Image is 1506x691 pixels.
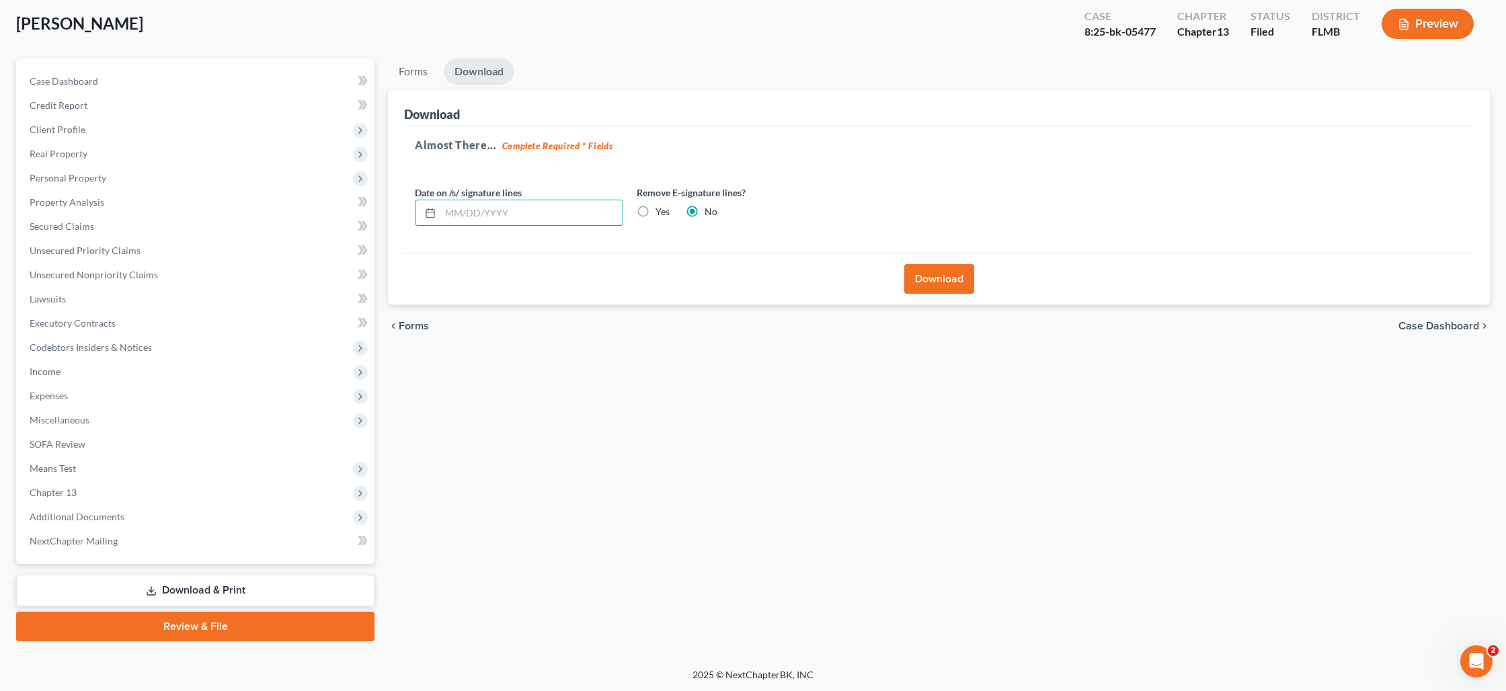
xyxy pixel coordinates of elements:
[1488,645,1499,656] span: 2
[30,535,118,546] span: NextChapter Mailing
[1312,24,1360,40] div: FLMB
[30,245,141,256] span: Unsecured Priority Claims
[19,432,374,456] a: SOFA Review
[30,196,104,208] span: Property Analysis
[30,75,98,87] span: Case Dashboard
[30,462,76,474] span: Means Test
[30,390,68,401] span: Expenses
[30,366,61,377] span: Income
[904,264,974,294] button: Download
[30,511,124,522] span: Additional Documents
[19,239,374,263] a: Unsecured Priority Claims
[444,58,514,85] a: Download
[415,186,522,200] label: Date on /s/ signature lines
[30,414,89,425] span: Miscellaneous
[399,321,429,331] span: Forms
[30,220,94,232] span: Secured Claims
[1251,24,1290,40] div: Filed
[1177,9,1229,24] div: Chapter
[30,269,158,280] span: Unsecured Nonpriority Claims
[16,13,143,33] span: [PERSON_NAME]
[30,293,66,304] span: Lawsuits
[637,186,845,200] label: Remove E-signature lines?
[19,69,374,93] a: Case Dashboard
[19,311,374,335] a: Executory Contracts
[705,205,717,218] label: No
[1177,24,1229,40] div: Chapter
[19,529,374,553] a: NextChapter Mailing
[415,137,1463,153] h5: Almost There...
[19,93,374,118] a: Credit Report
[30,172,106,184] span: Personal Property
[30,148,87,159] span: Real Property
[440,200,623,226] input: MM/DD/YYYY
[1251,9,1290,24] div: Status
[19,263,374,287] a: Unsecured Nonpriority Claims
[1460,645,1493,678] iframe: Intercom live chat
[1084,9,1156,24] div: Case
[1398,321,1490,331] a: Case Dashboard chevron_right
[30,317,116,329] span: Executory Contracts
[1382,9,1474,39] button: Preview
[30,99,87,111] span: Credit Report
[1312,9,1360,24] div: District
[16,575,374,606] a: Download & Print
[404,106,460,122] div: Download
[19,287,374,311] a: Lawsuits
[30,341,152,353] span: Codebtors Insiders & Notices
[1479,321,1490,331] i: chevron_right
[30,124,85,135] span: Client Profile
[19,190,374,214] a: Property Analysis
[30,438,85,450] span: SOFA Review
[388,58,438,85] a: Forms
[502,140,613,151] strong: Complete Required * Fields
[19,214,374,239] a: Secured Claims
[16,612,374,641] a: Review & File
[1084,24,1156,40] div: 8:25-bk-05477
[1398,321,1479,331] span: Case Dashboard
[388,321,447,331] button: chevron_left Forms
[388,321,399,331] i: chevron_left
[656,205,670,218] label: Yes
[1217,25,1229,38] span: 13
[30,487,77,498] span: Chapter 13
